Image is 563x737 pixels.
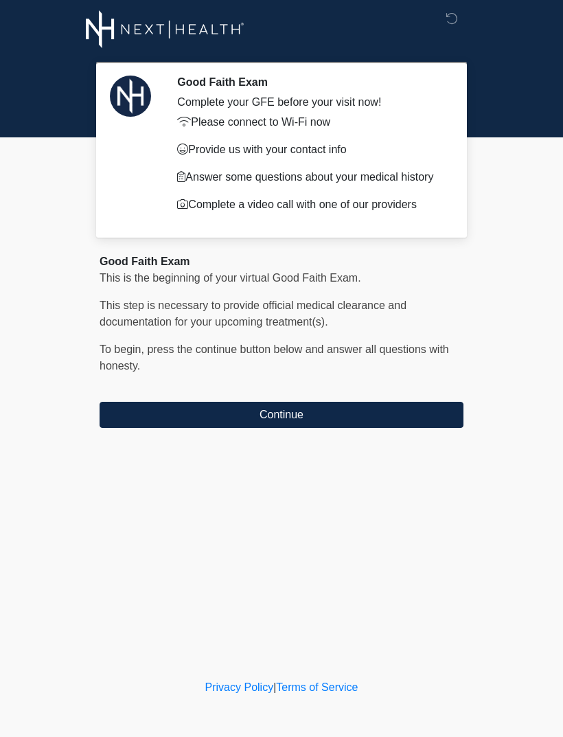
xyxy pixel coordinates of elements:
[100,343,449,372] span: To begin, ﻿﻿﻿﻿﻿﻿press the continue button below and answer all questions with honesty.
[100,402,463,428] button: Continue
[177,196,443,213] p: Complete a video call with one of our providers
[177,94,443,111] div: Complete your GFE before your visit now!
[110,76,151,117] img: Agent Avatar
[273,681,276,693] a: |
[100,253,463,270] div: Good Faith Exam
[205,681,274,693] a: Privacy Policy
[177,114,443,131] p: Please connect to Wi-Fi now
[100,272,361,284] span: This is the beginning of your virtual Good Faith Exam.
[276,681,358,693] a: Terms of Service
[100,299,406,328] span: This step is necessary to provide official medical clearance and documentation for your upcoming ...
[177,141,443,158] p: Provide us with your contact info
[177,169,443,185] p: Answer some questions about your medical history
[86,10,244,48] img: Next-Health Logo
[177,76,443,89] h2: Good Faith Exam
